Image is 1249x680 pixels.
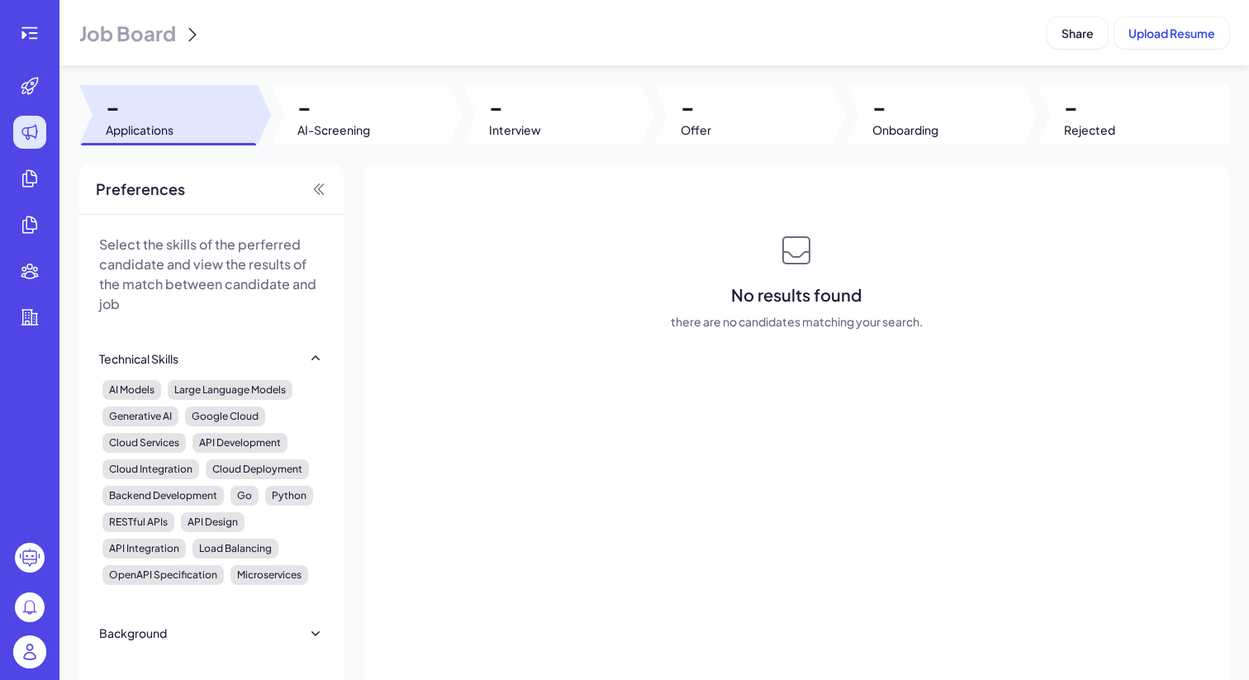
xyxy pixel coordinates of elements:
span: Interview [489,121,541,138]
span: - [489,92,541,121]
div: Technical Skills [99,350,178,367]
div: OpenAPI Specification [102,565,224,585]
div: Load Balancing [192,539,278,559]
button: Share [1047,17,1108,49]
span: Preferences [96,178,185,201]
p: Select the skills of the perferred candidate and view the results of the match between candidate ... [99,235,324,314]
span: AI-Screening [297,121,370,138]
span: - [297,92,370,121]
div: Python [265,486,313,506]
div: Large Language Models [168,380,292,400]
span: Offer [681,121,711,138]
span: Rejected [1064,121,1115,138]
div: Microservices [230,565,308,585]
div: API Development [192,433,287,453]
img: user_logo.png [13,635,46,668]
div: Cloud Deployment [206,459,309,479]
div: Google Cloud [185,407,265,426]
span: - [872,92,938,121]
div: RESTful APIs [102,512,174,532]
span: Job Board [79,20,176,46]
span: - [1064,92,1115,121]
div: Backend Development [102,486,224,506]
div: Cloud Integration [102,459,199,479]
div: Generative AI [102,407,178,426]
div: API Design [181,512,245,532]
div: Cloud Services [102,433,186,453]
div: AI Models [102,380,161,400]
div: Go [230,486,259,506]
div: Background [99,625,167,641]
button: Upload Resume [1114,17,1229,49]
div: API Integration [102,539,186,559]
span: - [681,92,711,121]
span: Upload Resume [1128,26,1215,40]
span: there are no candidates matching your search. [671,313,923,330]
span: Onboarding [872,121,938,138]
span: Share [1061,26,1094,40]
span: Applications [106,121,173,138]
span: No results found [731,283,862,307]
span: - [106,92,173,121]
